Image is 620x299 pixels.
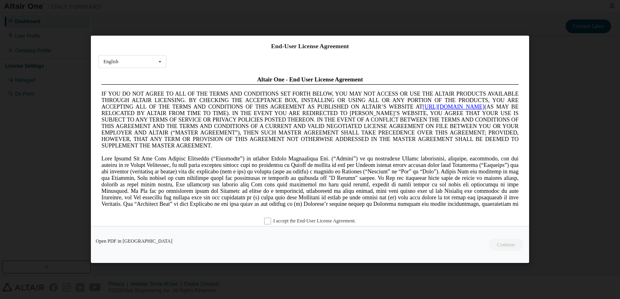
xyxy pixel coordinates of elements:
[325,31,386,37] a: [URL][DOMAIN_NAME]
[264,218,356,225] label: I accept the End-User License Agreement.
[96,239,172,244] a: Open PDF in [GEOGRAPHIC_DATA]
[159,3,265,10] span: Altair One - End User License Agreement
[3,18,420,76] span: IF YOU DO NOT AGREE TO ALL OF THE TERMS AND CONDITIONS SET FORTH BELOW, YOU MAY NOT ACCESS OR USE...
[3,83,420,141] span: Lore Ipsumd Sit Ame Cons Adipisc Elitseddo (“Eiusmodte”) in utlabor Etdolo Magnaaliqua Eni. (“Adm...
[103,59,118,64] div: English
[98,42,522,50] div: End-User License Agreement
